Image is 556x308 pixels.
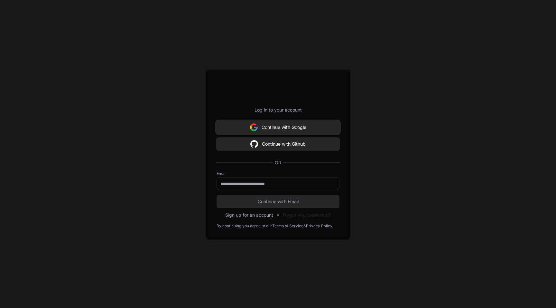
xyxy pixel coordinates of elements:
button: Sign up for an account [225,212,273,218]
span: OR [272,159,284,166]
div: & [303,223,306,229]
a: Privacy Policy. [306,223,333,229]
button: Continue with Google [217,121,339,134]
button: Continue with Github [217,138,339,150]
label: Email [217,171,339,176]
span: Continue with Email [217,198,339,205]
button: Forgot your password? [283,212,331,218]
button: Continue with Email [217,195,339,208]
img: Sign in with google [250,121,258,134]
div: By continuing you agree to our [217,223,272,229]
img: Sign in with google [250,138,258,150]
a: Terms of Service [272,223,303,229]
p: Log in to your account [217,107,339,113]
